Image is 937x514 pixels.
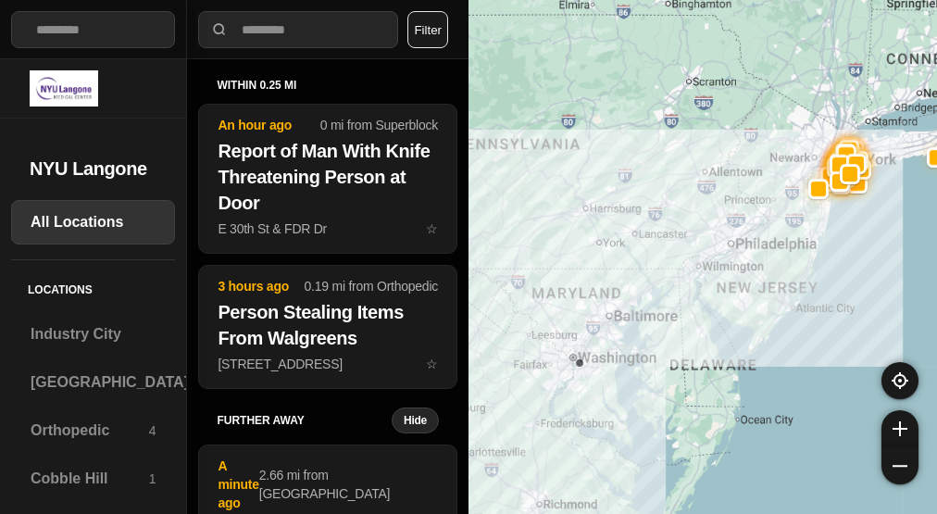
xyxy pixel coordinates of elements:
[11,260,175,312] h5: Locations
[893,458,907,473] img: zoom-out
[31,371,189,394] h3: [GEOGRAPHIC_DATA]
[407,11,448,48] button: Filter
[259,466,438,503] p: 2.66 mi from [GEOGRAPHIC_DATA]
[218,277,304,295] p: 3 hours ago
[217,413,392,428] h5: further away
[218,219,438,238] p: E 30th St & FDR Dr
[404,413,427,428] small: Hide
[11,312,175,357] a: Industry City
[892,372,908,389] img: recenter
[218,138,438,216] h2: Report of Man With Knife Threatening Person at Door
[198,356,457,371] a: 3 hours ago0.19 mi from OrthopedicPerson Stealing Items From Walgreens[STREET_ADDRESS]star
[30,156,156,182] h2: NYU Langone
[11,408,175,453] a: Orthopedic4
[30,70,98,107] img: logo
[320,116,438,134] p: 0 mi from Superblock
[31,420,149,442] h3: Orthopedic
[218,299,438,351] h2: Person Stealing Items From Walgreens
[210,20,229,39] img: search
[426,357,438,371] span: star
[198,220,457,236] a: An hour ago0 mi from SuperblockReport of Man With Knife Threatening Person at DoorE 30th St & FDR...
[11,360,175,405] a: [GEOGRAPHIC_DATA]
[31,323,156,345] h3: Industry City
[218,116,319,134] p: An hour ago
[881,410,918,447] button: zoom-in
[149,421,156,440] p: 4
[881,362,918,399] button: recenter
[218,457,258,512] p: A minute ago
[31,211,156,233] h3: All Locations
[392,407,439,433] button: Hide
[198,104,457,254] button: An hour ago0 mi from SuperblockReport of Man With Knife Threatening Person at DoorE 30th St & FDR...
[881,447,918,484] button: zoom-out
[11,457,175,501] a: Cobble Hill1
[218,355,438,373] p: [STREET_ADDRESS]
[893,421,907,436] img: zoom-in
[426,221,438,236] span: star
[31,468,149,490] h3: Cobble Hill
[217,78,439,93] h5: within 0.25 mi
[198,265,457,389] button: 3 hours ago0.19 mi from OrthopedicPerson Stealing Items From Walgreens[STREET_ADDRESS]star
[305,277,438,295] p: 0.19 mi from Orthopedic
[11,200,175,244] a: All Locations
[149,470,156,488] p: 1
